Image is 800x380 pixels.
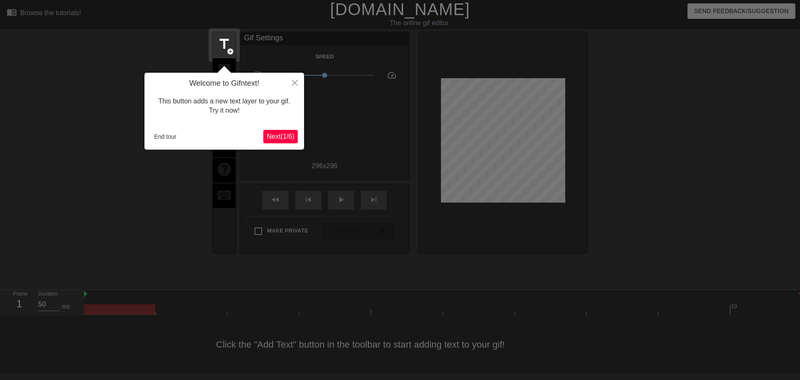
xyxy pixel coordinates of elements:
h4: Welcome to Gifntext! [151,79,298,88]
button: End tour [151,130,180,143]
span: Next ( 1 / 6 ) [267,133,294,140]
button: Next [263,130,298,143]
button: Close [286,73,304,92]
div: This button adds a new text layer to your gif. Try it now! [151,88,298,124]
